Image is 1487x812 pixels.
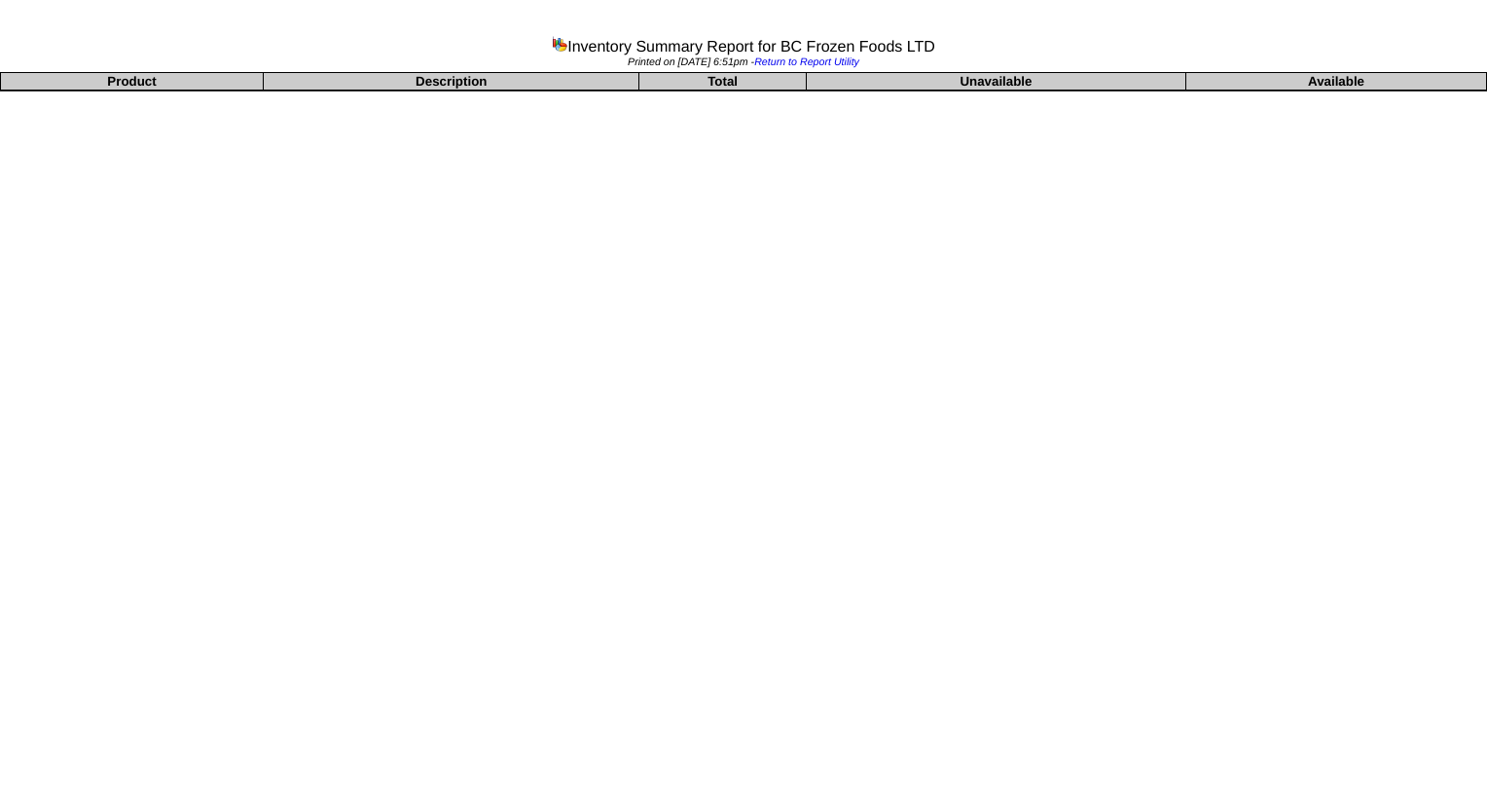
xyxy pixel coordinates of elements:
th: Product [1,73,264,91]
img: graph.gif [552,36,567,52]
th: Description [264,73,639,91]
th: Total [639,73,806,91]
th: Available [1186,73,1487,91]
a: Return to Report Utility [754,56,859,68]
th: Unavailable [806,73,1185,91]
